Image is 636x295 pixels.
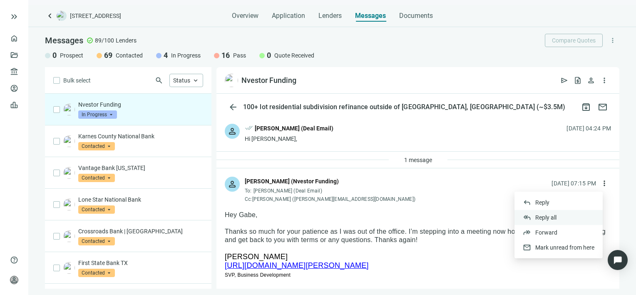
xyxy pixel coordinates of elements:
[9,12,19,22] button: keyboard_double_arrow_right
[608,250,628,270] div: Open Intercom Messenger
[45,35,83,45] span: Messages
[245,124,253,135] span: done_all
[535,199,549,206] span: Reply
[232,12,258,20] span: Overview
[78,237,115,245] span: Contacted
[241,103,567,111] div: 100+ lot residential subdivision refinance outside of [GEOGRAPHIC_DATA], [GEOGRAPHIC_DATA] (~$3.5M)
[70,12,121,20] span: [STREET_ADDRESS]
[318,12,342,20] span: Lenders
[155,76,163,85] span: search
[116,36,137,45] span: Lenders
[227,179,237,189] span: person
[78,269,115,277] span: Contacted
[574,76,582,85] span: request_quote
[397,153,439,167] button: 1 message
[87,37,93,44] span: check_circle
[587,76,595,85] span: person
[606,34,619,47] button: more_vert
[221,50,230,60] span: 16
[63,135,75,147] img: a8ced998-a23f-46b5-9ceb-daee2cd86979
[571,74,584,87] button: request_quote
[78,142,115,150] span: Contacted
[10,67,16,76] span: account_balance
[594,99,611,115] button: mail
[255,124,333,133] div: [PERSON_NAME] (Deal Email)
[225,99,241,115] button: arrow_back
[245,135,333,143] div: Hi [PERSON_NAME],
[164,50,168,60] span: 4
[535,244,594,251] span: Mark unread from here
[52,50,57,60] span: 0
[225,74,238,87] img: ba05a083-2f20-4ae7-87e2-61100b9595f7
[95,36,114,45] span: 89/100
[78,259,203,267] p: First State Bank TX
[245,187,415,194] div: To:
[245,177,339,186] div: [PERSON_NAME] (Nvestor Funding)
[241,75,296,85] div: Nvestor Funding
[545,34,603,47] button: Compare Quotes
[10,256,18,264] span: help
[399,12,433,20] span: Documents
[63,104,75,115] img: ba05a083-2f20-4ae7-87e2-61100b9595f7
[60,51,83,60] span: Prospect
[78,132,203,140] p: Karnes County National Bank
[578,99,594,115] button: archive
[63,262,75,274] img: 409b8918-62c4-482d-91ad-bfb425df664f
[227,126,237,136] span: person
[228,102,238,112] span: arrow_back
[598,177,611,190] button: more_vert
[104,50,112,60] span: 69
[63,167,75,179] img: 840b4f95-0982-42ee-8fd8-63e4e2d5e74a
[267,50,271,60] span: 0
[274,51,314,60] span: Quote Received
[598,102,608,112] span: mail
[253,188,322,194] span: [PERSON_NAME] (Deal Email)
[535,229,557,236] span: Forward
[63,76,91,85] span: Bulk select
[78,100,203,109] p: Nvestor Funding
[523,198,531,207] span: reply
[78,174,115,182] span: Contacted
[45,11,55,21] a: keyboard_arrow_left
[10,276,18,284] span: person
[63,199,75,210] img: 0eaf3682-1d97-4c96-9f54-7ad6692a273f
[558,74,571,87] button: send
[560,76,569,85] span: send
[173,77,190,84] span: Status
[566,124,611,133] div: [DATE] 04:24 PM
[57,11,67,21] img: deal-logo
[233,51,246,60] span: Pass
[355,12,386,20] span: Messages
[272,12,305,20] span: Application
[78,205,115,214] span: Contacted
[598,74,611,87] button: more_vert
[581,102,591,112] span: archive
[78,195,203,204] p: Lone Star National Bank
[552,179,596,188] div: [DATE] 07:15 PM
[404,157,432,163] span: 1 message
[78,110,117,119] span: In Progress
[600,179,609,187] span: more_vert
[116,51,143,60] span: Contacted
[63,230,75,242] img: d019eba9-cd0b-4144-bfe5-bd0744354418
[600,76,609,85] span: more_vert
[78,164,203,172] p: Vantage Bank [US_STATE]
[245,196,415,202] div: Cc: [PERSON_NAME] ([PERSON_NAME][EMAIL_ADDRESS][DOMAIN_NAME])
[584,74,598,87] button: person
[535,214,556,221] span: Reply all
[523,213,531,222] span: reply_all
[171,51,201,60] span: In Progress
[78,227,203,235] p: Crossroads Bank | [GEOGRAPHIC_DATA]
[523,243,531,252] span: mail
[192,77,199,84] span: keyboard_arrow_up
[523,228,531,237] span: forward
[609,37,616,44] span: more_vert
